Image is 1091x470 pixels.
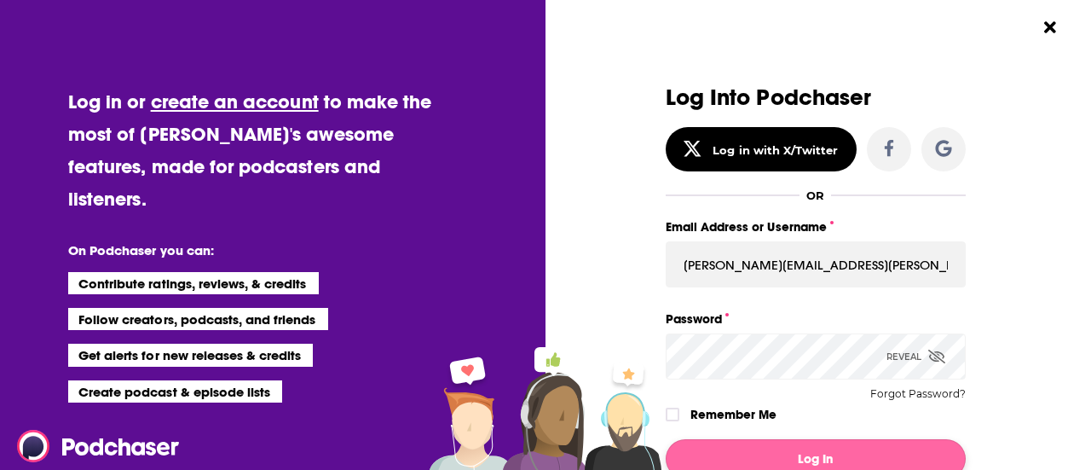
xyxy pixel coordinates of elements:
div: Reveal [886,334,945,380]
li: Get alerts for new releases & credits [68,344,313,366]
label: Email Address or Username [666,216,966,238]
h3: Log Into Podchaser [666,85,966,110]
li: Contribute ratings, reviews, & credits [68,272,319,294]
input: Email Address or Username [666,241,966,287]
li: Create podcast & episode lists [68,380,282,403]
button: Log in with X/Twitter [666,127,857,171]
div: Log in with X/Twitter [713,143,838,157]
a: Podchaser - Follow, Share and Rate Podcasts [17,430,167,462]
label: Password [666,308,966,330]
label: Remember Me [690,403,776,426]
a: create an account [151,90,319,113]
button: Forgot Password? [870,388,966,400]
li: On Podchaser you can: [68,242,409,258]
img: Podchaser - Follow, Share and Rate Podcasts [17,430,181,462]
li: Follow creators, podcasts, and friends [68,308,328,330]
div: OR [806,189,824,202]
button: Close Button [1034,11,1066,44]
